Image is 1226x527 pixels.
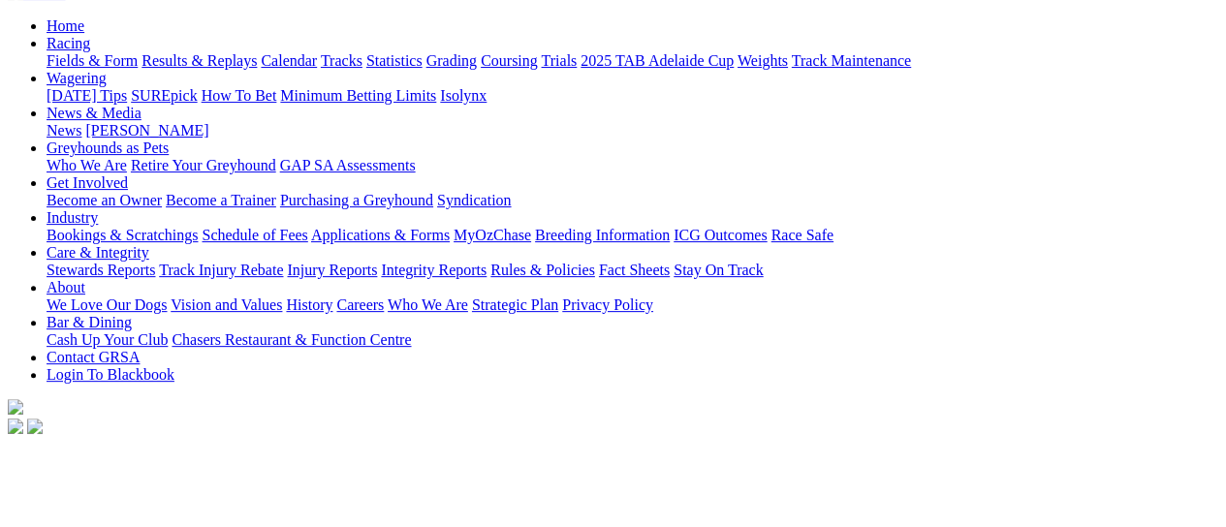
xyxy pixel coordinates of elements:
div: Get Involved [47,192,1218,209]
a: Bookings & Scratchings [47,227,198,243]
a: Get Involved [47,174,128,191]
a: Fact Sheets [599,262,670,278]
img: twitter.svg [27,418,43,434]
a: Wagering [47,70,107,86]
div: Bar & Dining [47,331,1218,349]
div: Industry [47,227,1218,244]
img: facebook.svg [8,418,23,434]
a: Tracks [321,52,362,69]
a: News & Media [47,105,141,121]
a: Industry [47,209,98,226]
div: Racing [47,52,1218,70]
a: Injury Reports [287,262,377,278]
a: Track Injury Rebate [159,262,283,278]
a: History [286,296,332,313]
a: Contact GRSA [47,349,140,365]
a: Syndication [437,192,511,208]
img: logo-grsa-white.png [8,399,23,415]
a: Calendar [261,52,317,69]
a: Statistics [366,52,423,69]
a: Applications & Forms [311,227,450,243]
a: About [47,279,85,295]
a: How To Bet [202,87,277,104]
a: Home [47,17,84,34]
a: Stewards Reports [47,262,155,278]
a: We Love Our Dogs [47,296,167,313]
a: Coursing [481,52,538,69]
a: Integrity Reports [381,262,487,278]
a: Privacy Policy [562,296,653,313]
a: Become an Owner [47,192,162,208]
a: Careers [336,296,384,313]
a: Vision and Values [171,296,282,313]
a: Who We Are [47,157,127,173]
a: Retire Your Greyhound [131,157,276,173]
a: Strategic Plan [472,296,558,313]
div: News & Media [47,122,1218,139]
div: Care & Integrity [47,262,1218,279]
a: Breeding Information [535,227,670,243]
a: Grading [426,52,477,69]
a: Greyhounds as Pets [47,139,169,156]
a: News [47,122,81,139]
a: Track Maintenance [792,52,911,69]
a: Weights [738,52,788,69]
a: Care & Integrity [47,244,149,261]
a: Who We Are [388,296,468,313]
div: Greyhounds as Pets [47,157,1218,174]
a: SUREpick [131,87,197,104]
a: Isolynx [440,87,487,104]
a: Cash Up Your Club [47,331,168,348]
a: Rules & Policies [490,262,595,278]
a: Stay On Track [674,262,763,278]
div: About [47,296,1218,314]
div: Wagering [47,87,1218,105]
a: Chasers Restaurant & Function Centre [172,331,411,348]
a: ICG Outcomes [674,227,767,243]
a: Become a Trainer [166,192,276,208]
a: GAP SA Assessments [280,157,416,173]
a: 2025 TAB Adelaide Cup [581,52,734,69]
a: Fields & Form [47,52,138,69]
a: Schedule of Fees [202,227,307,243]
a: [PERSON_NAME] [85,122,208,139]
a: Minimum Betting Limits [280,87,436,104]
a: Trials [541,52,577,69]
a: Race Safe [770,227,833,243]
a: Purchasing a Greyhound [280,192,433,208]
a: Racing [47,35,90,51]
a: Results & Replays [141,52,257,69]
a: [DATE] Tips [47,87,127,104]
a: MyOzChase [454,227,531,243]
a: Login To Blackbook [47,366,174,383]
a: Bar & Dining [47,314,132,330]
